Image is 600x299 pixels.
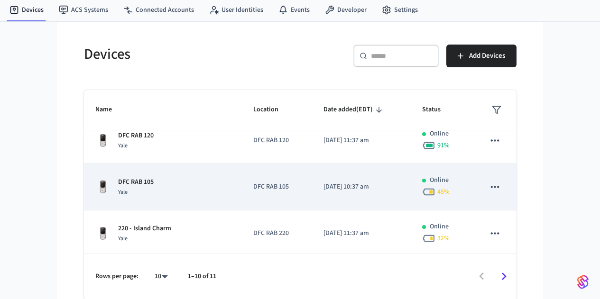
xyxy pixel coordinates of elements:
span: Add Devices [469,50,505,62]
h5: Devices [84,45,295,64]
img: Yale Assure Touchscreen Wifi Smart Lock, Satin Nickel, Front [95,226,111,241]
a: Settings [374,1,425,18]
a: ACS Systems [51,1,116,18]
p: Rows per page: [95,272,138,281]
span: Date added(EDT) [323,102,385,117]
p: DFC RAB 105 [253,182,301,192]
button: Add Devices [446,45,517,67]
span: 45 % [437,187,450,197]
a: Events [271,1,317,18]
a: Connected Accounts [116,1,202,18]
p: 220 - Island Charm [118,224,171,234]
p: DFC RAB 120 [118,131,154,141]
p: 1–10 of 11 [188,272,216,281]
img: SeamLogoGradient.69752ec5.svg [577,274,589,290]
span: 32 % [437,234,450,243]
span: Yale [118,142,128,150]
span: Location [253,102,291,117]
p: [DATE] 10:37 am [323,182,399,192]
p: [DATE] 11:37 am [323,136,399,145]
span: Status [422,102,453,117]
p: [DATE] 11:37 am [323,228,399,238]
p: Online [430,129,449,139]
span: Yale [118,188,128,196]
span: 91 % [437,141,450,150]
a: User Identities [202,1,271,18]
p: Online [430,175,449,185]
button: Go to next page [493,265,515,288]
span: Yale [118,235,128,243]
a: Developer [317,1,374,18]
img: Yale Assure Touchscreen Wifi Smart Lock, Satin Nickel, Front [95,133,111,148]
p: DFC RAB 220 [253,228,301,238]
div: 10 [150,270,173,283]
span: Name [95,102,124,117]
img: Yale Assure Touchscreen Wifi Smart Lock, Satin Nickel, Front [95,180,111,195]
p: Online [430,222,449,232]
p: DFC RAB 105 [118,177,154,187]
p: DFC RAB 120 [253,136,301,145]
a: Devices [2,1,51,18]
